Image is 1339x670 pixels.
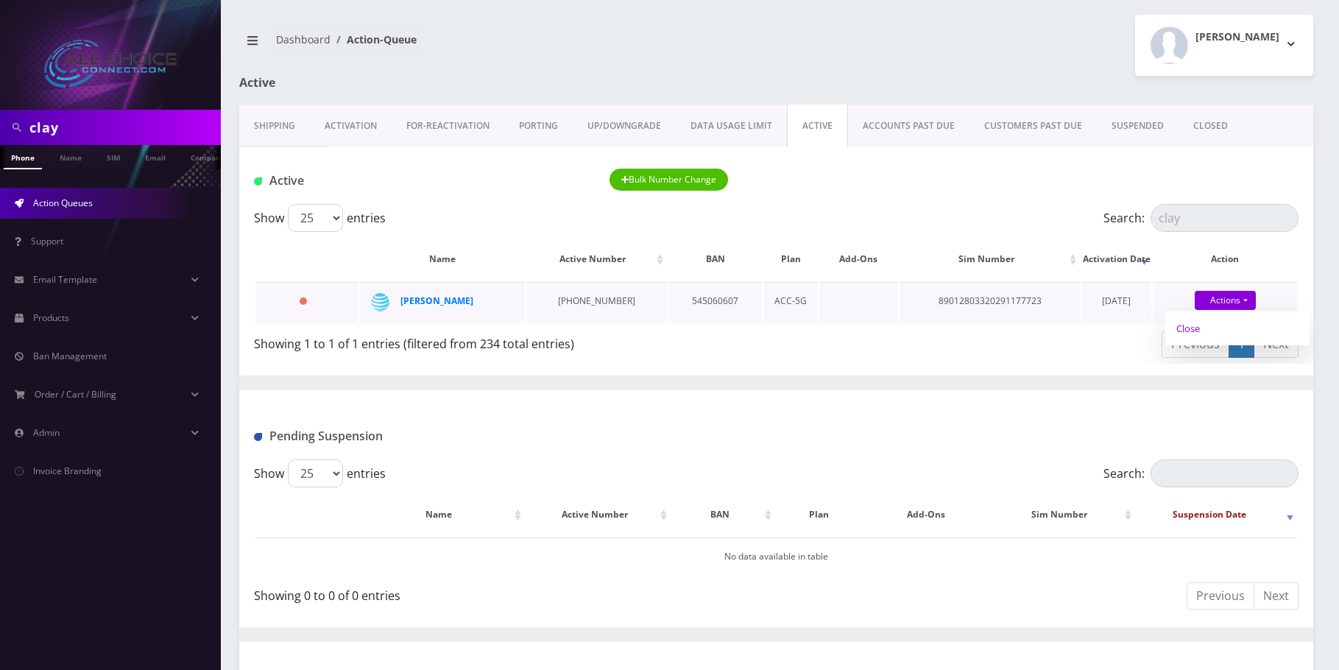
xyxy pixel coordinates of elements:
[1153,238,1297,281] th: Action
[33,426,60,439] span: Admin
[239,24,766,66] nav: breadcrumb
[863,493,989,536] th: Add-Ons
[310,105,392,147] a: Activation
[33,465,102,477] span: Invoice Branding
[1179,105,1243,147] a: CLOSED
[819,238,898,281] th: Add-Ons
[763,238,818,281] th: Plan
[610,169,729,191] button: Bulk Number Change
[254,429,587,443] h1: Pending Suspension
[392,105,504,147] a: FOR-REActivation
[254,581,766,604] div: Showing 0 to 0 of 0 entries
[991,493,1135,536] th: Sim Number: activate to sort column ascending
[4,145,42,169] a: Phone
[254,204,386,232] label: Show entries
[288,459,343,487] select: Showentries
[848,105,969,147] a: ACCOUNTS PAST DUE
[254,177,262,186] img: Active
[99,145,127,168] a: SIM
[1165,317,1310,339] a: Close
[33,273,97,286] span: Email Template
[254,433,262,441] img: Pending Suspension
[33,350,107,362] span: Ban Management
[33,197,93,209] span: Action Queues
[900,238,1080,281] th: Sim Number: activate to sort column ascending
[31,235,63,247] span: Support
[400,295,473,307] a: [PERSON_NAME]
[29,113,217,141] input: Search in Company
[526,282,667,323] td: [PHONE_NUMBER]
[33,311,69,324] span: Products
[969,105,1097,147] a: CUSTOMERS PAST DUE
[1254,582,1299,610] a: Next
[254,459,386,487] label: Show entries
[276,32,331,46] a: Dashboard
[1102,295,1131,307] span: [DATE]
[573,105,676,147] a: UP/DOWNGRADE
[1165,311,1310,345] div: Actions
[254,174,587,188] h1: Active
[672,493,775,536] th: BAN: activate to sort column ascending
[360,238,525,281] th: Name
[239,76,582,90] h1: Active
[1162,331,1229,358] a: Previous
[1195,31,1279,43] h2: [PERSON_NAME]
[1151,459,1299,487] input: Search:
[1195,291,1256,310] a: Actions
[900,282,1080,323] td: 89012803320291177723
[668,238,762,281] th: BAN
[526,493,671,536] th: Active Number: activate to sort column ascending
[504,105,573,147] a: PORTING
[777,493,861,536] th: Plan
[288,204,343,232] select: Showentries
[138,145,173,168] a: Email
[360,493,525,536] th: Name: activate to sort column ascending
[526,238,667,281] th: Active Number: activate to sort column ascending
[254,329,766,353] div: Showing 1 to 1 of 1 entries (filtered from 234 total entries)
[35,388,116,401] span: Order / Cart / Billing
[1135,15,1313,76] button: [PERSON_NAME]
[183,145,233,168] a: Company
[1137,493,1297,536] th: Suspension Date: activate to sort column ascending
[1097,105,1179,147] a: SUSPENDED
[52,145,89,168] a: Name
[1103,459,1299,487] label: Search:
[1187,582,1254,610] a: Previous
[763,282,818,323] td: ACC-5G
[331,32,417,47] li: Action-Queue
[1081,238,1151,281] th: Activation Date: activate to sort column ascending
[668,282,762,323] td: 545060607
[239,105,310,147] a: Shipping
[1103,204,1299,232] label: Search:
[787,105,848,147] a: ACTIVE
[255,537,1297,575] td: No data available in table
[44,40,177,88] img: All Choice Connect
[1151,204,1299,232] input: Search:
[676,105,787,147] a: DATA USAGE LIMIT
